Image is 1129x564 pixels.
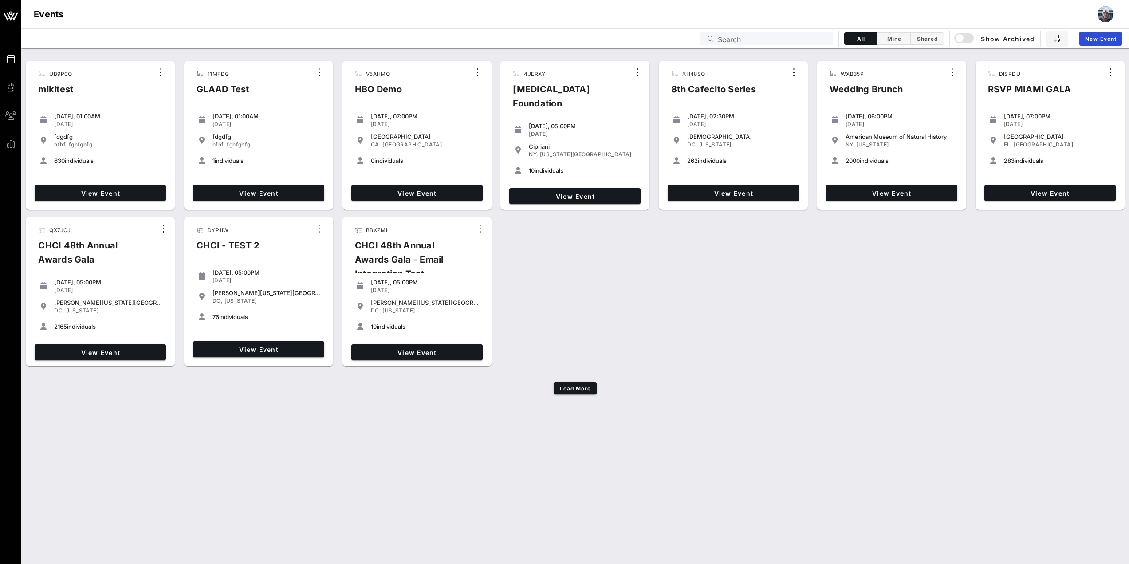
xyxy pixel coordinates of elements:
[506,82,630,118] div: [MEDICAL_DATA] Foundation
[366,71,390,77] span: V5AHMQ
[529,167,637,174] div: individuals
[877,32,911,45] button: Mine
[189,238,267,260] div: CHCI - TEST 2
[54,279,162,286] div: [DATE], 05:00PM
[687,113,795,120] div: [DATE], 02:30PM
[955,31,1035,47] button: Show Archived
[54,141,67,148] span: hfhf,
[846,141,855,148] span: NY,
[830,189,954,197] span: View Event
[212,269,321,276] div: [DATE], 05:00PM
[212,313,219,320] span: 76
[883,35,905,42] span: Mine
[371,323,377,330] span: 10
[351,185,483,201] a: View Event
[355,349,479,356] span: View Event
[193,185,324,201] a: View Event
[668,185,799,201] a: View Event
[371,323,479,330] div: individuals
[822,82,910,103] div: Wedding Brunch
[355,189,479,197] span: View Event
[826,185,957,201] a: View Event
[984,185,1116,201] a: View Event
[371,279,479,286] div: [DATE], 05:00PM
[554,382,597,394] button: Load More
[38,349,162,356] span: View Event
[844,32,877,45] button: All
[911,32,944,45] button: Shared
[371,121,479,128] div: [DATE]
[54,113,162,120] div: [DATE], 01:00AM
[846,121,954,128] div: [DATE]
[1004,157,1015,164] span: 283
[529,167,535,174] span: 10
[1004,141,1012,148] span: FL,
[699,141,732,148] span: [US_STATE]
[846,157,860,164] span: 2000
[687,141,697,148] span: DC,
[981,82,1078,103] div: RSVP MIAMI GALA
[197,346,321,353] span: View Event
[687,133,795,140] div: [DEMOGRAPHIC_DATA]
[841,71,864,77] span: WXB35P
[54,157,162,164] div: individuals
[54,157,65,164] span: 630
[224,297,257,304] span: [US_STATE]
[529,130,637,138] div: [DATE]
[212,297,223,304] span: DC,
[382,141,442,148] span: [GEOGRAPHIC_DATA]
[212,157,321,164] div: individuals
[54,307,64,314] span: DC,
[687,157,698,164] span: 262
[529,122,637,130] div: [DATE], 05:00PM
[846,113,954,120] div: [DATE], 06:00PM
[1004,133,1112,140] div: [GEOGRAPHIC_DATA]
[208,227,228,233] span: DYP1IW
[34,7,64,21] h1: Events
[54,323,67,330] span: 2165
[54,121,162,128] div: [DATE]
[212,113,321,120] div: [DATE], 01:00AM
[212,277,321,284] div: [DATE]
[559,385,591,392] span: Load More
[856,141,889,148] span: [US_STATE]
[846,133,954,140] div: American Museum of Natural History
[371,157,374,164] span: 0
[348,238,473,288] div: CHCI 48th Annual Awards Gala - Email Integration Test
[38,189,162,197] span: View Event
[687,121,795,128] div: [DATE]
[49,227,71,233] span: QX7JOJ
[49,71,72,77] span: UB9P0O
[1079,32,1122,46] a: New Event
[1004,113,1112,120] div: [DATE], 07:00PM
[371,287,479,294] div: [DATE]
[540,151,632,158] span: [US_STATE][GEOGRAPHIC_DATA]
[509,188,641,204] a: View Event
[212,313,321,320] div: individuals
[212,133,321,140] div: fdgdfg
[1014,141,1073,148] span: [GEOGRAPHIC_DATA]
[54,323,162,330] div: individuals
[212,157,215,164] span: 1
[212,289,321,296] div: [PERSON_NAME][US_STATE][GEOGRAPHIC_DATA]
[1004,157,1112,164] div: individuals
[664,82,763,103] div: 8th Cafecito Series
[371,113,479,120] div: [DATE], 07:00PM
[1085,35,1117,42] span: New Event
[227,141,250,148] span: fghfghfg
[524,71,545,77] span: 4JERXY
[54,299,162,306] div: [PERSON_NAME][US_STATE][GEOGRAPHIC_DATA]
[850,35,872,42] span: All
[1004,121,1112,128] div: [DATE]
[371,141,381,148] span: CA,
[69,141,92,148] span: fghfghfg
[846,157,954,164] div: individuals
[31,238,156,274] div: CHCI 48th Annual Awards Gala
[348,82,409,103] div: HBO Demo
[682,71,705,77] span: XH48SQ
[212,121,321,128] div: [DATE]
[916,35,938,42] span: Shared
[66,307,98,314] span: [US_STATE]
[208,71,229,77] span: 11MFDG
[54,133,162,140] div: fdgdfg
